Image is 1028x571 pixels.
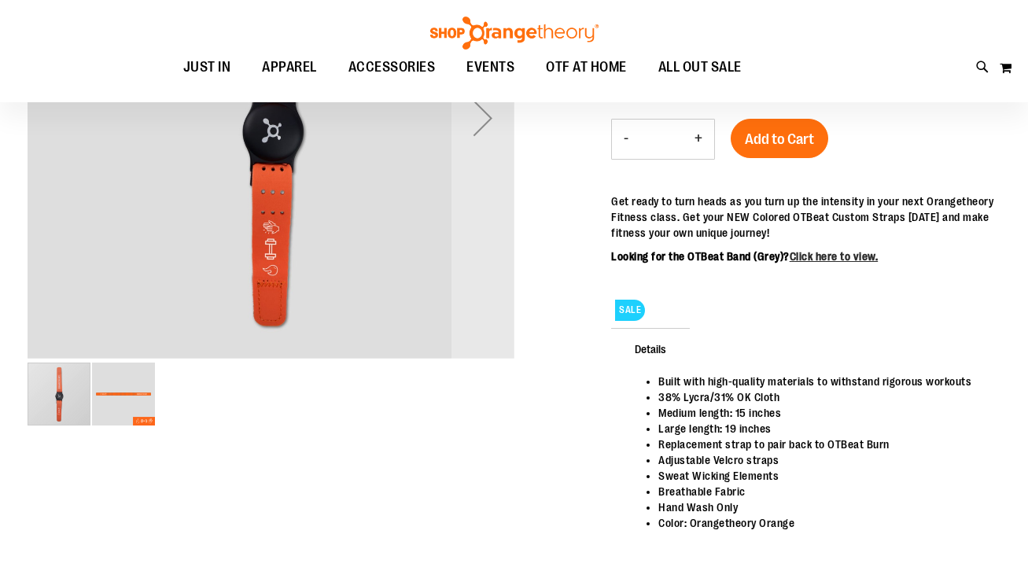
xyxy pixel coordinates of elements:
[745,131,814,148] span: Add to Cart
[611,328,690,369] span: Details
[92,363,155,425] img: OTBeat Band
[615,300,645,321] span: SALE
[658,50,742,85] span: ALL OUT SALE
[658,515,985,531] li: Color: Orangetheory Orange
[658,421,985,437] li: Large length: 19 inches
[262,50,317,85] span: APPAREL
[658,452,985,468] li: Adjustable Velcro straps
[658,484,985,499] li: Breathable Fabric
[658,437,985,452] li: Replacement strap to pair back to OTBeat Burn
[611,193,1000,241] p: Get ready to turn heads as you turn up the intensity in your next Orangetheory Fitness class. Get...
[790,250,879,263] a: Click here to view.
[658,374,985,389] li: Built with high-quality materials to withstand rigorous workouts
[731,119,828,158] button: Add to Cart
[611,250,878,263] b: Looking for the OTBeat Band (Grey)?
[658,499,985,515] li: Hand Wash Only
[92,361,155,427] div: image 2 of 2
[683,120,714,159] button: Increase product quantity
[640,120,683,158] input: Product quantity
[428,17,601,50] img: Shop Orangetheory
[612,120,640,159] button: Decrease product quantity
[348,50,436,85] span: ACCESSORIES
[658,389,985,405] li: 38% Lycra/31% OK Cloth
[466,50,514,85] span: EVENTS
[183,50,231,85] span: JUST IN
[658,468,985,484] li: Sweat Wicking Elements
[28,361,92,427] div: image 1 of 2
[546,50,627,85] span: OTF AT HOME
[658,405,985,421] li: Medium length: 15 inches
